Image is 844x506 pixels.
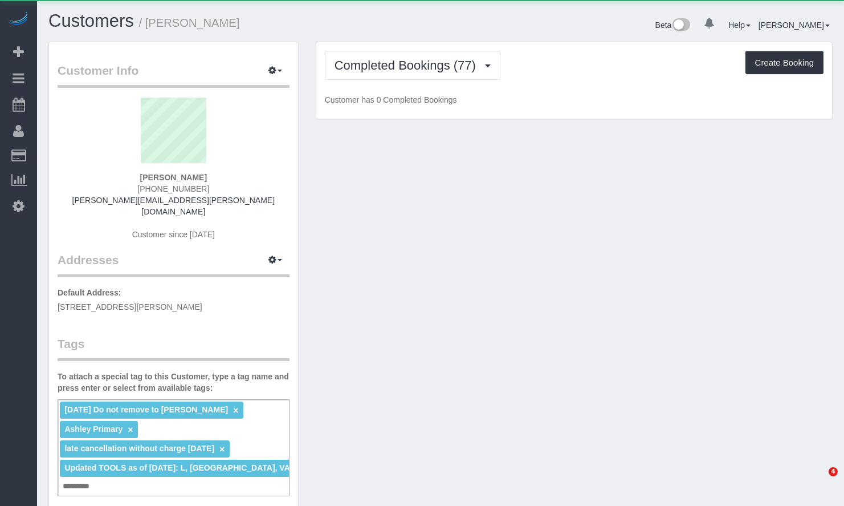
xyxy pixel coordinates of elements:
[64,463,365,472] span: Updated TOOLS as of [DATE]: L, [GEOGRAPHIC_DATA], VAC - Client confirmed
[335,58,482,72] span: Completed Bookings (77)
[48,11,134,31] a: Customers
[128,425,133,435] a: ×
[64,405,228,414] span: [DATE] Do not remove to [PERSON_NAME]
[139,17,240,29] small: / [PERSON_NAME]
[137,184,209,193] span: [PHONE_NUMBER]
[140,173,207,182] strong: [PERSON_NAME]
[7,11,30,27] img: Automaid Logo
[58,287,121,298] label: Default Address:
[325,51,500,80] button: Completed Bookings (77)
[829,467,838,476] span: 4
[759,21,830,30] a: [PERSON_NAME]
[219,444,225,454] a: ×
[233,406,238,415] a: ×
[58,371,290,394] label: To attach a special tag to this Customer, type a tag name and press enter or select from availabl...
[671,18,690,33] img: New interface
[58,62,290,88] legend: Customer Info
[325,94,823,106] p: Customer has 0 Completed Bookings
[58,335,290,361] legend: Tags
[655,21,691,30] a: Beta
[805,467,833,495] iframe: Intercom live chat
[132,230,215,239] span: Customer since [DATE]
[72,196,275,216] a: [PERSON_NAME][EMAIL_ADDRESS][PERSON_NAME][DOMAIN_NAME]
[58,302,202,311] span: [STREET_ADDRESS][PERSON_NAME]
[728,21,751,30] a: Help
[64,424,123,434] span: Ashley Primary
[745,51,823,75] button: Create Booking
[64,444,214,453] span: late cancellation without charge [DATE]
